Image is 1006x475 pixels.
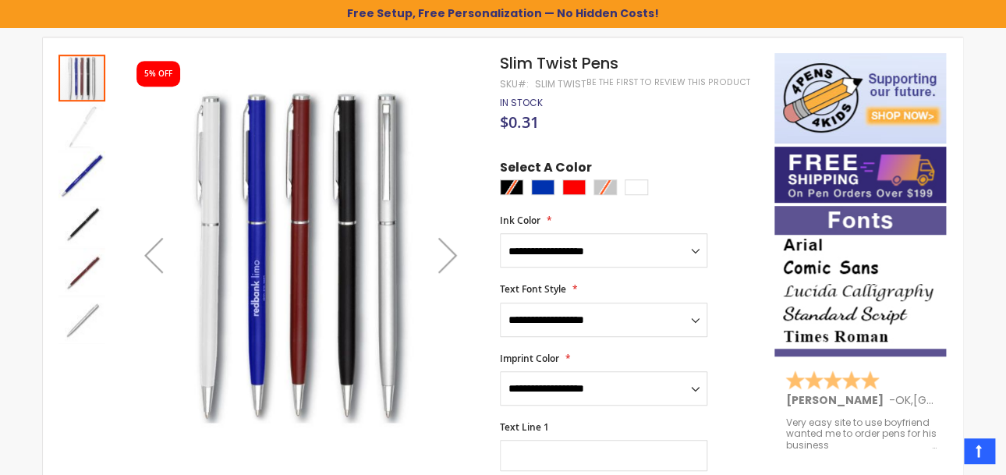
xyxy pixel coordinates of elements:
span: Text Line 1 [500,420,549,434]
a: Be the first to review this product [586,76,750,88]
div: Slim Twist Pens [58,246,107,295]
img: Slim Twist Pens [58,200,105,246]
span: OK [894,392,910,408]
span: In stock [500,96,543,109]
div: Slim Twist Pens [58,53,107,101]
div: Previous [122,53,185,458]
img: Slim Twist Pens [122,75,479,431]
img: Slim Twist Pens [58,103,105,150]
span: Ink Color [500,214,540,227]
span: [PERSON_NAME] [785,392,888,408]
div: Very easy site to use boyfriend wanted me to order pens for his business [785,417,937,451]
a: Top [964,438,994,463]
img: font-personalization-examples [774,206,946,356]
div: Slim Twist Pens [58,198,107,246]
div: Next [416,53,479,458]
strong: SKU [500,77,529,90]
div: Slim Twist Pens [58,295,105,343]
span: Imprint Color [500,352,559,365]
span: Text Font Style [500,282,566,296]
span: Select A Color [500,159,592,180]
div: 5% OFF [144,69,172,80]
img: Slim Twist Pens [58,248,105,295]
div: White [625,179,648,195]
div: Red [562,179,586,195]
span: $0.31 [500,112,539,133]
span: Slim Twist Pens [500,52,618,74]
img: Free shipping on orders over $199 [774,147,946,203]
img: Slim Twist Pens [58,296,105,343]
div: Availability [500,97,543,109]
img: 4pens 4 kids [774,53,946,144]
div: Slim Twist [535,78,586,90]
div: Slim Twist Pens [58,101,107,150]
img: Slim Twist Pens [58,151,105,198]
div: Slim Twist Pens [58,150,107,198]
div: Blue [531,179,554,195]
